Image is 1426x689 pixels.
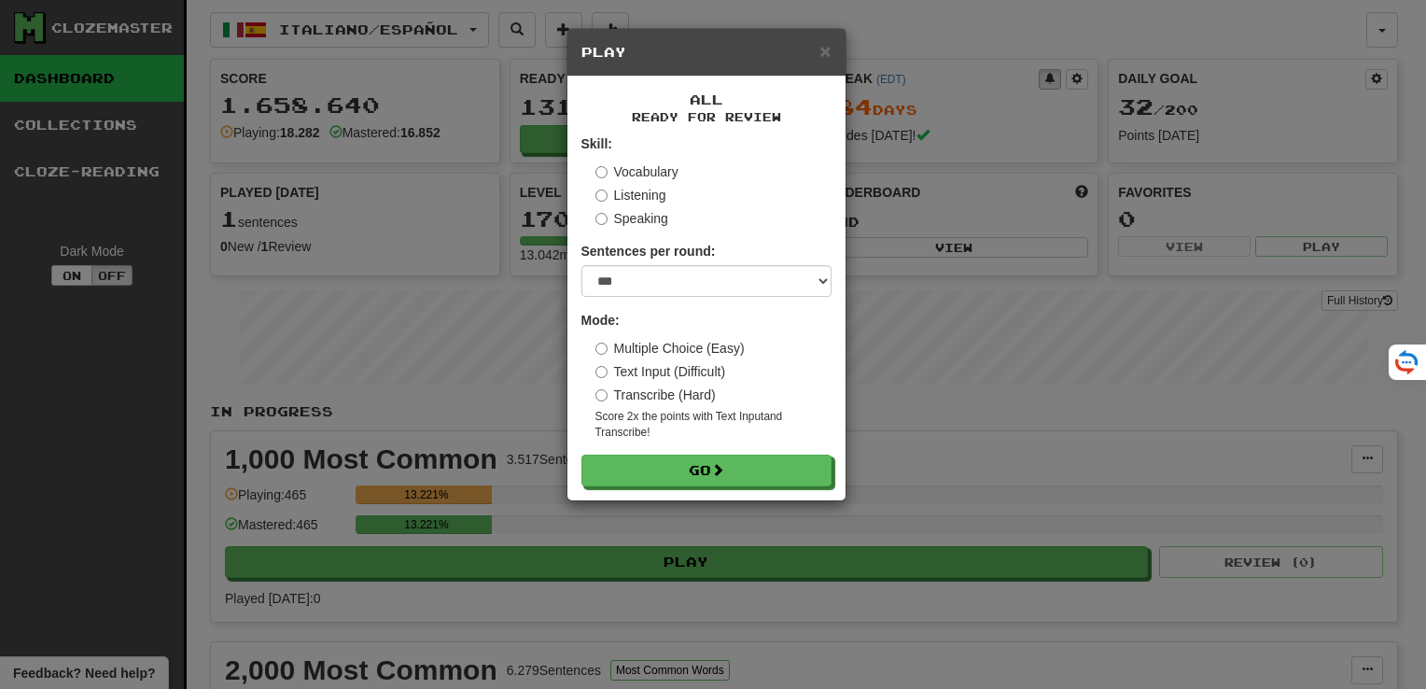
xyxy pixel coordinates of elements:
[595,190,608,202] input: Listening
[819,41,831,61] button: Close
[595,162,678,181] label: Vocabulary
[581,136,612,151] strong: Skill:
[595,366,608,378] input: Text Input (Difficult)
[581,109,832,125] small: Ready for Review
[819,40,831,62] span: ×
[595,409,832,441] small: Score 2x the points with Text Input and Transcribe !
[595,343,608,355] input: Multiple Choice (Easy)
[595,386,716,404] label: Transcribe (Hard)
[595,362,726,381] label: Text Input (Difficult)
[595,213,608,225] input: Speaking
[581,313,620,328] strong: Mode:
[595,339,745,358] label: Multiple Choice (Easy)
[581,43,832,62] h5: Play
[690,91,723,107] span: All
[595,166,608,178] input: Vocabulary
[595,186,666,204] label: Listening
[581,242,716,260] label: Sentences per round:
[595,209,668,228] label: Speaking
[595,389,608,401] input: Transcribe (Hard)
[581,455,832,486] button: Go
